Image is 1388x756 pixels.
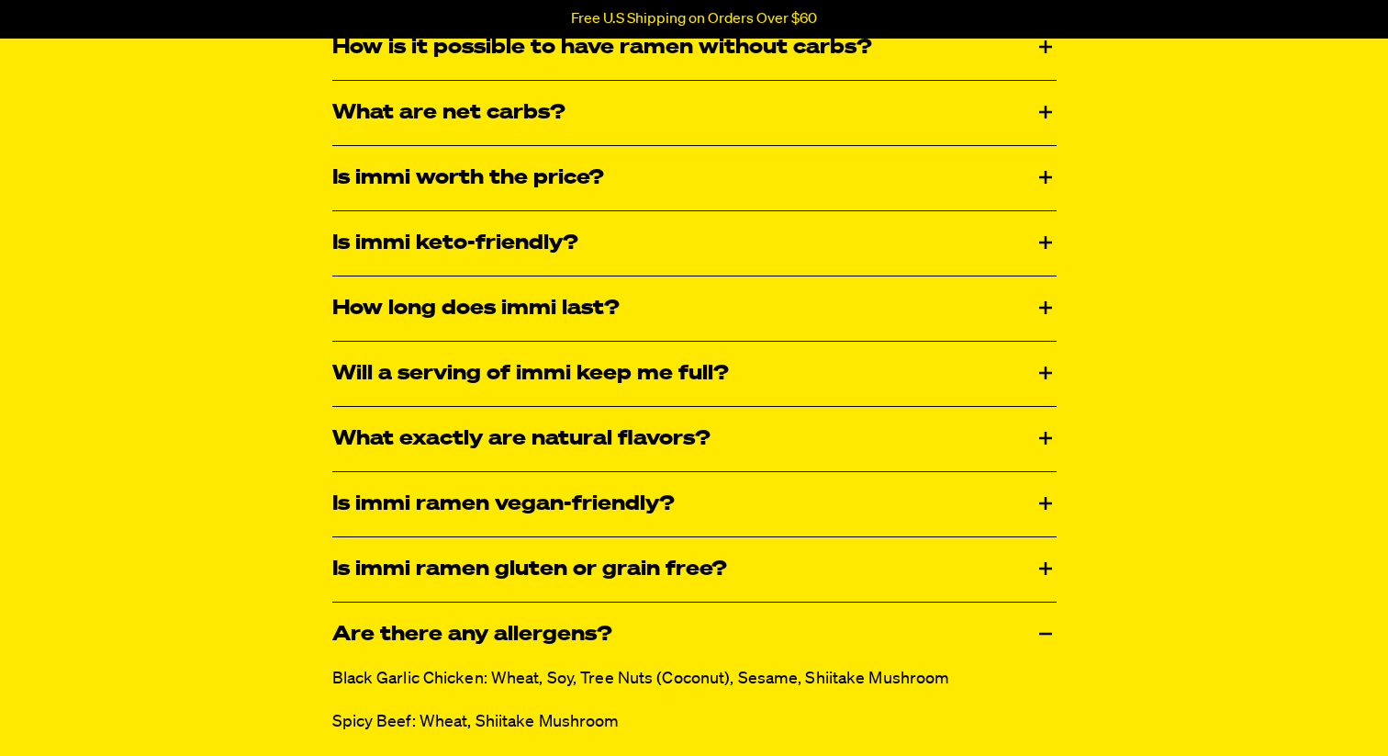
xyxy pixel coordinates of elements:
[332,146,1057,210] div: Is immi worth the price?
[332,603,1057,667] div: Are there any allergens?
[332,537,1057,602] div: Is immi ramen gluten or grain free?
[332,710,1005,735] p: Spicy Beef: Wheat, Shiitake Mushroom
[332,342,1057,406] div: Will a serving of immi keep me full?
[332,211,1057,276] div: Is immi keto-friendly?
[332,472,1057,536] div: Is immi ramen vegan-friendly?
[332,16,1057,80] div: How is it possible to have ramen without carbs?
[332,276,1057,341] div: How long does immi last?
[332,667,1005,692] p: Black Garlic Chicken: Wheat, Soy, Tree Nuts (Coconut), Sesame, Shiitake Mushroom
[571,11,817,28] p: Free U.S Shipping on Orders Over $60
[332,81,1057,145] div: What are net carbs?
[332,407,1057,471] div: What exactly are natural flavors?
